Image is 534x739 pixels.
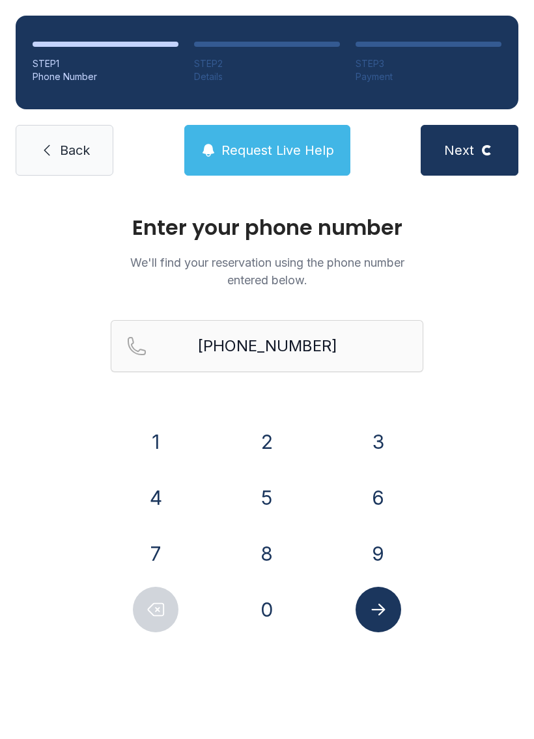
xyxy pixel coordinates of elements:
[33,70,178,83] div: Phone Number
[244,475,290,520] button: 5
[133,419,178,464] button: 1
[356,587,401,632] button: Submit lookup form
[133,587,178,632] button: Delete number
[244,531,290,576] button: 8
[444,141,474,159] span: Next
[194,70,340,83] div: Details
[356,475,401,520] button: 6
[194,57,340,70] div: STEP 2
[111,217,423,238] h1: Enter your phone number
[133,531,178,576] button: 7
[244,587,290,632] button: 0
[356,531,401,576] button: 9
[60,141,90,159] span: Back
[111,254,423,289] p: We'll find your reservation using the phone number entered below.
[244,419,290,464] button: 2
[356,57,501,70] div: STEP 3
[133,475,178,520] button: 4
[356,419,401,464] button: 3
[221,141,334,159] span: Request Live Help
[356,70,501,83] div: Payment
[111,320,423,372] input: Reservation phone number
[33,57,178,70] div: STEP 1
